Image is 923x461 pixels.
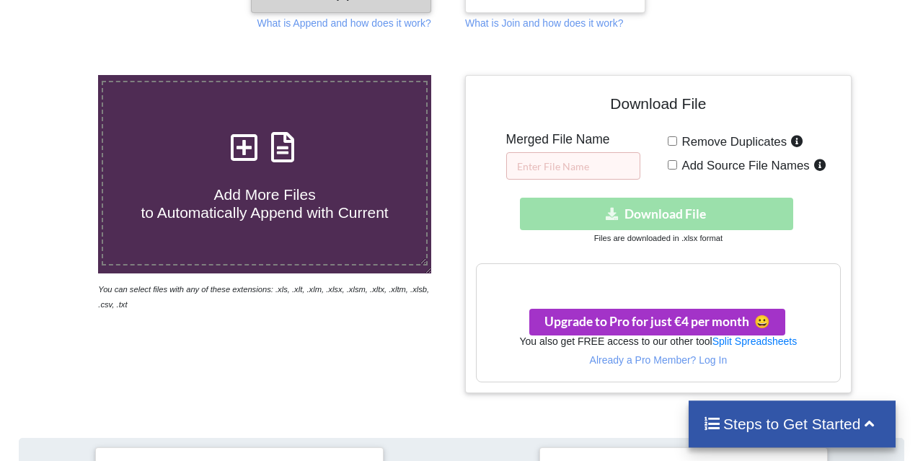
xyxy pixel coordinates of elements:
[465,16,623,30] p: What is Join and how does it work?
[141,186,388,221] span: Add More Files to Automatically Append with Current
[703,415,881,433] h4: Steps to Get Started
[712,335,798,347] a: Split Spreadsheets
[749,314,770,329] span: smile
[477,271,840,287] h3: Your files are more than 1 MB
[677,159,810,172] span: Add Source File Names
[477,335,840,348] h6: You also get FREE access to our other tool
[476,86,841,127] h4: Download File
[98,285,429,309] i: You can select files with any of these extensions: .xls, .xlt, .xlm, .xlsx, .xlsm, .xltx, .xltm, ...
[677,135,787,149] span: Remove Duplicates
[594,234,723,242] small: Files are downloaded in .xlsx format
[477,353,840,367] p: Already a Pro Member? Log In
[506,152,640,180] input: Enter File Name
[506,132,640,147] h5: Merged File Name
[257,16,431,30] p: What is Append and how does it work?
[529,309,785,335] button: Upgrade to Pro for just €4 per monthsmile
[544,314,770,329] span: Upgrade to Pro for just €4 per month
